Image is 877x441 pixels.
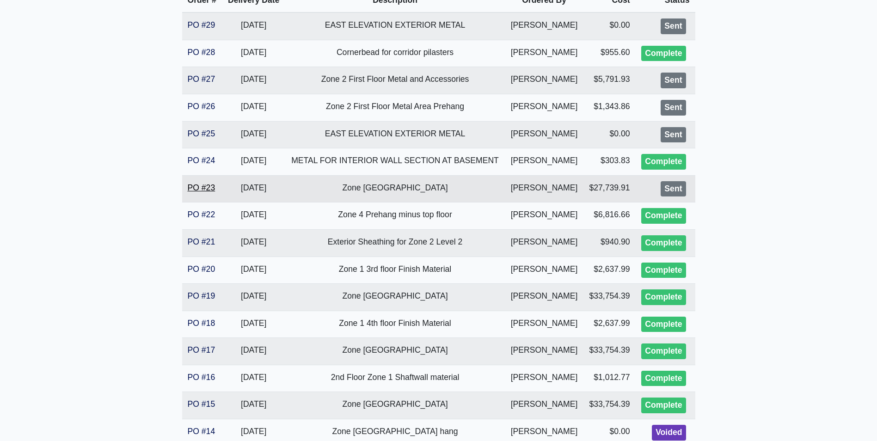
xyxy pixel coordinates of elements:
[222,94,285,121] td: [DATE]
[285,392,505,419] td: Zone [GEOGRAPHIC_DATA]
[661,73,686,88] div: Sent
[583,257,636,284] td: $2,637.99
[641,398,686,413] div: Complete
[188,291,215,300] a: PO #19
[222,121,285,148] td: [DATE]
[641,235,686,251] div: Complete
[188,20,215,30] a: PO #29
[583,148,636,176] td: $303.83
[505,311,583,338] td: [PERSON_NAME]
[222,284,285,311] td: [DATE]
[222,175,285,202] td: [DATE]
[188,318,215,328] a: PO #18
[505,365,583,392] td: [PERSON_NAME]
[641,289,686,305] div: Complete
[641,208,686,224] div: Complete
[285,338,505,365] td: Zone [GEOGRAPHIC_DATA]
[661,100,686,116] div: Sent
[285,148,505,176] td: METAL FOR INTERIOR WALL SECTION AT BASEMENT
[652,425,686,441] div: Voided
[641,317,686,332] div: Complete
[188,102,215,111] a: PO #26
[285,175,505,202] td: Zone [GEOGRAPHIC_DATA]
[505,257,583,284] td: [PERSON_NAME]
[285,94,505,121] td: Zone 2 First Floor Metal Area Prehang
[505,338,583,365] td: [PERSON_NAME]
[222,148,285,176] td: [DATE]
[505,284,583,311] td: [PERSON_NAME]
[222,338,285,365] td: [DATE]
[505,94,583,121] td: [PERSON_NAME]
[222,67,285,94] td: [DATE]
[285,121,505,148] td: EAST ELEVATION EXTERIOR METAL
[583,284,636,311] td: $33,754.39
[583,338,636,365] td: $33,754.39
[505,12,583,40] td: [PERSON_NAME]
[285,202,505,230] td: Zone 4 Prehang minus top floor
[188,48,215,57] a: PO #28
[188,427,215,436] a: PO #14
[188,264,215,274] a: PO #20
[188,156,215,165] a: PO #24
[188,74,215,84] a: PO #27
[285,67,505,94] td: Zone 2 First Floor Metal and Accessories
[661,18,686,34] div: Sent
[505,202,583,230] td: [PERSON_NAME]
[222,365,285,392] td: [DATE]
[188,237,215,246] a: PO #21
[505,148,583,176] td: [PERSON_NAME]
[583,365,636,392] td: $1,012.77
[222,257,285,284] td: [DATE]
[505,175,583,202] td: [PERSON_NAME]
[188,210,215,219] a: PO #22
[222,202,285,230] td: [DATE]
[583,121,636,148] td: $0.00
[641,46,686,61] div: Complete
[661,181,686,197] div: Sent
[641,154,686,170] div: Complete
[188,373,215,382] a: PO #16
[188,183,215,192] a: PO #23
[222,392,285,419] td: [DATE]
[583,202,636,230] td: $6,816.66
[583,40,636,67] td: $955.60
[583,229,636,257] td: $940.90
[505,392,583,419] td: [PERSON_NAME]
[285,365,505,392] td: 2nd Floor Zone 1 Shaftwall material
[505,121,583,148] td: [PERSON_NAME]
[285,229,505,257] td: Exterior Sheathing for Zone 2 Level 2
[641,343,686,359] div: Complete
[222,12,285,40] td: [DATE]
[222,229,285,257] td: [DATE]
[505,229,583,257] td: [PERSON_NAME]
[505,67,583,94] td: [PERSON_NAME]
[285,311,505,338] td: Zone 1 4th floor Finish Material
[285,284,505,311] td: Zone [GEOGRAPHIC_DATA]
[505,40,583,67] td: [PERSON_NAME]
[188,129,215,138] a: PO #25
[188,345,215,355] a: PO #17
[583,392,636,419] td: $33,754.39
[583,12,636,40] td: $0.00
[285,40,505,67] td: Cornerbead for corridor pilasters
[641,371,686,386] div: Complete
[583,311,636,338] td: $2,637.99
[285,12,505,40] td: EAST ELEVATION EXTERIOR METAL
[285,257,505,284] td: Zone 1 3rd floor Finish Material
[661,127,686,143] div: Sent
[583,94,636,121] td: $1,343.86
[583,67,636,94] td: $5,791.93
[583,175,636,202] td: $27,739.91
[222,311,285,338] td: [DATE]
[641,263,686,278] div: Complete
[188,399,215,409] a: PO #15
[222,40,285,67] td: [DATE]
